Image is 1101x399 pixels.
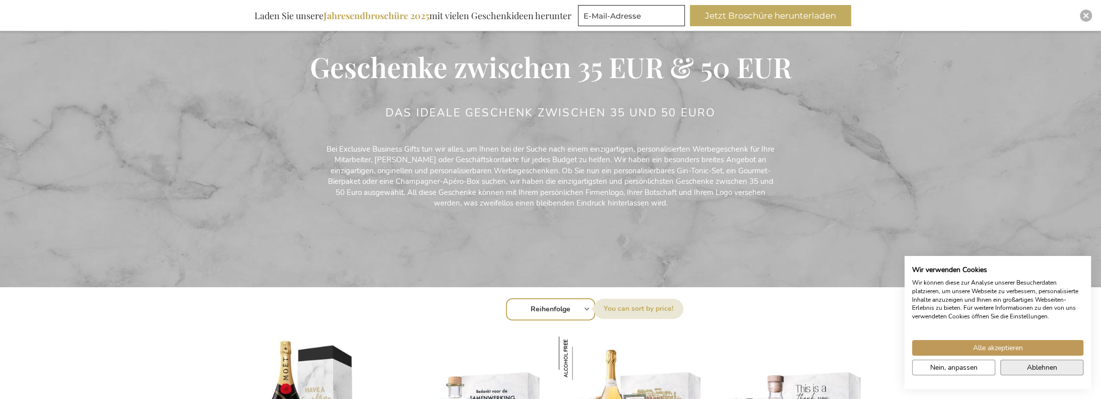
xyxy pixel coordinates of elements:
div: Laden Sie unsere mit vielen Geschenkideen herunter [250,5,576,26]
img: Close [1083,13,1089,19]
span: Alle akzeptieren [973,343,1023,353]
h2: Das ideale Geschenk zwischen 35 und 50 Euro [385,107,716,119]
div: Close [1080,10,1092,22]
span: Geschenke zwischen 35 EUR & 50 EUR [310,48,792,85]
p: Bei Exclusive Business Gifts tun wir alles, um Ihnen bei der Suche nach einem einzigartigen, pers... [324,144,778,209]
img: French Bloom 'Le Blanc' Alkoholfreier Süße Verlockungen Prestige Set [559,337,602,380]
input: E-Mail-Adresse [578,5,685,26]
button: cookie Einstellungen anpassen [912,360,995,375]
button: Jetzt Broschüre herunterladen [690,5,851,26]
button: Akzeptieren Sie alle cookies [912,340,1083,356]
h2: Wir verwenden Cookies [912,265,1083,275]
form: marketing offers and promotions [578,5,688,29]
button: Alle verweigern cookies [1000,360,1083,375]
b: Jahresendbroschüre 2025 [323,10,429,22]
span: Nein, anpassen [930,362,978,373]
p: Wir können diese zur Analyse unserer Besucherdaten platzieren, um unsere Webseite zu verbessern, ... [912,279,1083,321]
span: Ablehnen [1027,362,1057,373]
label: Sortieren nach [594,299,683,319]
